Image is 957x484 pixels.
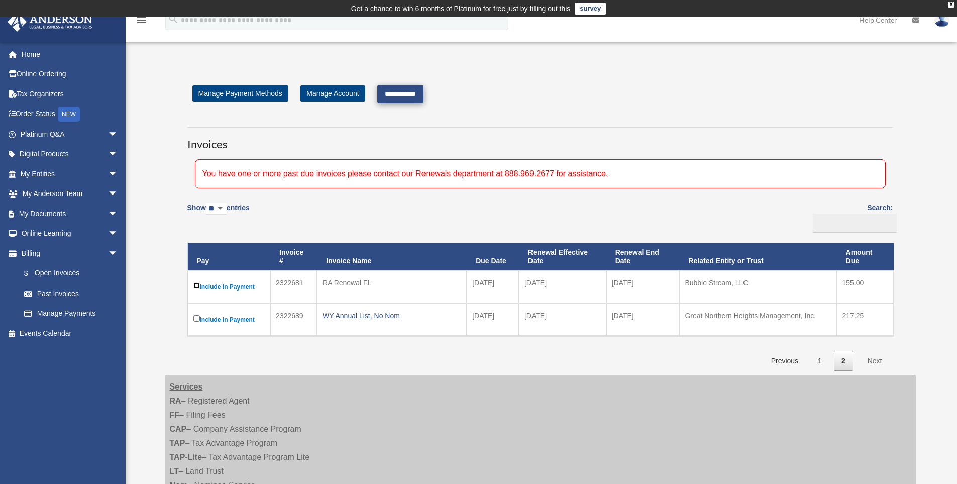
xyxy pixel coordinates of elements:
img: Anderson Advisors Platinum Portal [5,12,95,32]
strong: TAP [170,439,185,447]
span: arrow_drop_down [108,184,128,205]
th: Renewal End Date: activate to sort column ascending [606,243,680,270]
span: arrow_drop_down [108,243,128,264]
a: Past Invoices [14,283,128,304]
span: $ [30,267,35,280]
a: Manage Payment Methods [192,85,288,102]
strong: RA [170,397,181,405]
a: Events Calendar [7,323,133,343]
td: [DATE] [467,303,519,336]
a: 2 [834,351,853,371]
th: Related Entity or Trust: activate to sort column ascending [679,243,836,270]
strong: FF [170,411,180,419]
div: NEW [58,107,80,122]
td: 155.00 [837,270,894,303]
a: 1 [810,351,829,371]
th: Invoice Name: activate to sort column ascending [317,243,467,270]
i: search [168,14,179,25]
div: RA Renewal FL [323,276,461,290]
th: Renewal Effective Date: activate to sort column ascending [519,243,606,270]
strong: LT [170,467,179,475]
a: survey [575,3,606,15]
a: Order StatusNEW [7,104,133,125]
td: Great Northern Heights Management, Inc. [679,303,836,336]
span: arrow_drop_down [108,204,128,224]
h3: Invoices [187,127,893,152]
a: menu [136,18,148,26]
a: Home [7,44,133,64]
span: arrow_drop_down [108,224,128,244]
input: Include in Payment [193,315,200,322]
td: [DATE] [519,303,606,336]
div: You have one or more past due invoices please contact our Renewals department at 888.969.2677 for... [195,159,886,188]
strong: Services [170,382,203,391]
td: 2322681 [270,270,317,303]
th: Invoice #: activate to sort column ascending [270,243,317,270]
span: arrow_drop_down [108,144,128,165]
a: $Open Invoices [14,263,123,284]
a: My Anderson Teamarrow_drop_down [7,184,133,204]
label: Search: [809,202,893,233]
div: close [948,2,954,8]
td: 2322689 [270,303,317,336]
input: Search: [813,214,897,233]
a: Manage Account [300,85,365,102]
div: Get a chance to win 6 months of Platinum for free just by filling out this [351,3,571,15]
label: Include in Payment [193,280,265,293]
td: [DATE] [606,303,680,336]
span: arrow_drop_down [108,164,128,184]
a: Online Ordering [7,64,133,84]
a: Billingarrow_drop_down [7,243,128,263]
a: Online Learningarrow_drop_down [7,224,133,244]
strong: TAP-Lite [170,453,202,461]
a: Tax Organizers [7,84,133,104]
label: Include in Payment [193,313,265,326]
td: Bubble Stream, LLC [679,270,836,303]
div: WY Annual List, No Nom [323,309,461,323]
select: Showentries [206,203,227,215]
td: [DATE] [467,270,519,303]
a: Platinum Q&Aarrow_drop_down [7,124,133,144]
td: [DATE] [606,270,680,303]
td: [DATE] [519,270,606,303]
a: Manage Payments [14,304,128,324]
strong: CAP [170,425,187,433]
th: Amount Due: activate to sort column ascending [837,243,894,270]
input: Include in Payment [193,282,200,289]
a: Digital Productsarrow_drop_down [7,144,133,164]
span: arrow_drop_down [108,124,128,145]
th: Pay: activate to sort column descending [188,243,271,270]
i: menu [136,14,148,26]
th: Due Date: activate to sort column ascending [467,243,519,270]
a: Previous [764,351,806,371]
label: Show entries [187,202,250,225]
img: User Pic [934,13,949,27]
a: My Documentsarrow_drop_down [7,204,133,224]
a: My Entitiesarrow_drop_down [7,164,133,184]
td: 217.25 [837,303,894,336]
a: Next [860,351,890,371]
